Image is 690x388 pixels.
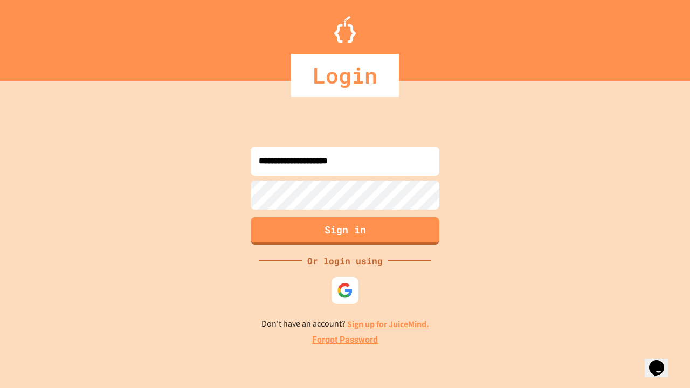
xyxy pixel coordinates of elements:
p: Don't have an account? [261,317,429,331]
div: Login [291,54,399,97]
iframe: chat widget [645,345,679,377]
a: Forgot Password [312,334,378,347]
img: Logo.svg [334,16,356,43]
button: Sign in [251,217,439,245]
div: Or login using [302,254,388,267]
a: Sign up for JuiceMind. [347,318,429,330]
img: google-icon.svg [337,282,353,299]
